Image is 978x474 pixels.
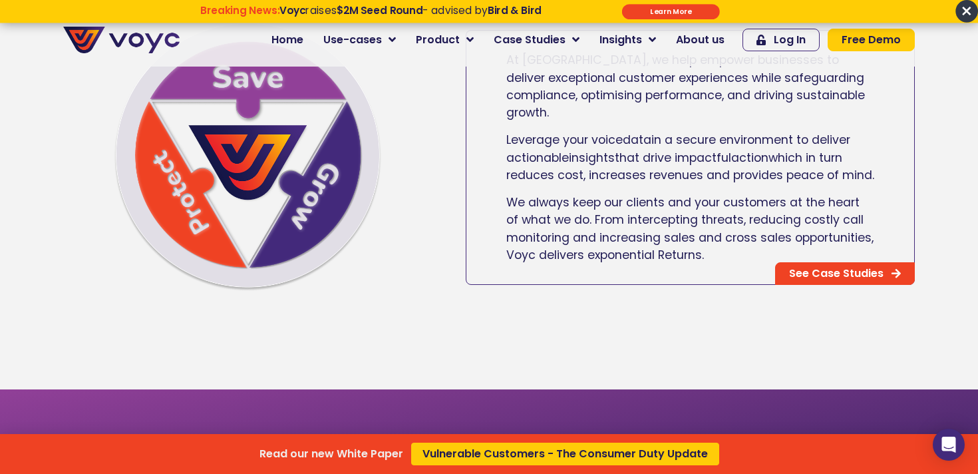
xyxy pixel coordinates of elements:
[622,4,720,19] div: Submit
[488,3,542,17] strong: Bird & Bird
[274,277,337,290] a: Privacy Policy
[176,53,210,69] span: Phone
[279,3,542,17] span: raises - advised by
[176,108,222,123] span: Job title
[933,429,965,461] div: Open Intercom Messenger
[279,3,305,17] strong: Voyc
[422,449,708,459] span: Vulnerable Customers - The Consumer Duty Update
[337,3,422,17] strong: $2M Seed Round
[200,3,279,17] strong: Breaking News:
[148,5,593,29] div: Breaking News: Voyc raises $2M Seed Round - advised by Bird & Bird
